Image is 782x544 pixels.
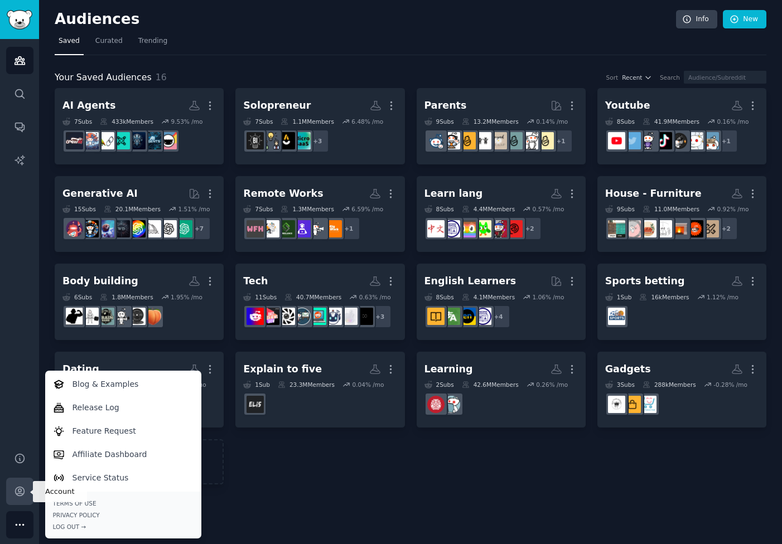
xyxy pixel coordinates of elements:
img: stocks [293,308,311,325]
img: InteriorDesign [655,220,672,237]
img: parentsofmultiples [443,132,460,149]
p: Release Log [73,402,119,414]
div: 2 Sub s [424,381,454,388]
div: 15 Sub s [62,205,96,213]
div: Search [660,74,680,81]
a: Learn lang8Subs4.4MMembers0.57% /mo+2SpanishLearninglearnfrenchlanguagelearningjerkduolingolangua... [417,176,586,252]
div: 0.26 % /mo [536,381,568,388]
div: 288k Members [643,381,696,388]
img: language_exchange [443,308,460,325]
div: 9 Sub s [424,118,454,125]
span: Your Saved Audiences [55,71,152,85]
div: 1.95 % /mo [171,293,202,301]
div: Sort [606,74,619,81]
span: Recent [622,74,642,81]
img: ChatGPT [175,220,192,237]
img: BestFindsGadgets [608,396,625,413]
div: + 1 [549,129,573,153]
div: 433k Members [100,118,153,125]
a: Remote Works7Subs1.3MMembers6.59% /mo+1GigWorkfreelance_forhireRemoteJobHuntersFreelance_OGRemote... [235,176,404,252]
div: English Learners [424,274,516,288]
div: Learn lang [424,187,483,201]
img: TeenBodybuilding [66,308,83,325]
img: languagelearningjerk [474,220,491,237]
img: GigWork [325,220,342,237]
img: todayilearned [427,396,445,413]
img: StableDiffusion [97,220,114,237]
div: 41.9M Members [643,118,699,125]
img: AmazonBudgetFinds [624,396,641,413]
img: crewai [66,132,83,149]
div: 7 Sub s [243,205,273,213]
a: Learning2Subs42.6MMembers0.26% /moIWantToLearntodayilearned [417,352,586,428]
div: + 7 [187,217,211,240]
a: Explain to five1Sub23.3MMembers0.04% /moexplainlikeimfive [235,352,404,428]
input: Audience/Subreddit [684,71,766,84]
img: videos [670,132,688,149]
img: EnglishLearning [458,308,476,325]
div: 42.6M Members [462,381,519,388]
div: + 1 [337,217,360,240]
a: Youtube8Subs41.9MMembers0.16% /mo+1GetStudyingproductivityvideosTikTokTwitchTwitteryoutube [597,88,766,164]
p: Feature Request [73,425,136,437]
div: Dating [62,362,99,376]
img: SpanishLearning [505,220,523,237]
img: LLMDevs [113,132,130,149]
div: Learning [424,362,473,376]
img: DesignMyRoom [624,220,641,237]
div: 0.14 % /mo [536,118,568,125]
a: Saved [55,32,84,55]
img: LearnEnglishOnReddit [427,308,445,325]
div: 8 Sub s [424,293,454,301]
p: Service Status [73,472,129,484]
h2: Audiences [55,11,676,28]
img: SportsBettingPicks1 [608,308,625,325]
img: WFHJobs [247,220,264,237]
span: Trending [138,36,167,46]
div: -0.28 % /mo [713,381,747,388]
div: 23.3M Members [278,381,335,388]
div: 1.3M Members [281,205,334,213]
div: Youtube [605,99,650,113]
a: Release Log [47,396,199,419]
a: Dating9Subs27.8MMembers0.06% /mo+2relationship_adviceDatingAppsAskMenAdvicedating_adviceBumbledat... [55,352,224,428]
div: 4.1M Members [462,293,515,301]
img: interiordesignideas [670,220,688,237]
div: 20.1M Members [104,205,161,213]
img: privacy [278,308,295,325]
div: 11 Sub s [243,293,277,301]
a: Privacy Policy [53,511,194,519]
div: 0.57 % /mo [533,205,564,213]
img: aiArt [81,220,99,237]
div: 6.59 % /mo [351,205,383,213]
img: dalle2 [66,220,83,237]
div: Sports betting [605,274,685,288]
img: LangChain [97,132,114,149]
span: 16 [156,72,167,82]
a: House - Furniture9Subs11.0MMembers0.92% /mo+2BeginnerWoodWorkingwoodworkinginteriordesignideasInt... [597,176,766,252]
img: OpenAI [160,220,177,237]
img: growmybusiness [262,132,279,149]
div: 0.16 % /mo [717,118,749,125]
a: Service Status [47,466,199,489]
img: FurnitureFlip [608,220,625,237]
div: Log Out → [53,523,194,531]
img: BestProductsFinds [639,396,657,413]
img: freelance_forhire [309,220,326,237]
img: AI_Agents [81,132,99,149]
div: + 3 [368,305,392,328]
div: 13.2M Members [462,118,519,125]
img: BeginnerWoodWorking [702,220,719,237]
img: PostAI [128,132,146,149]
div: 7 Sub s [243,118,273,125]
img: ChineseLanguage [427,220,445,237]
img: languagelearning [474,308,491,325]
a: Body building6Subs1.8MMembers1.95% /moGluteGainsWeightTrainingBulkOrCutGymMotivationGYMTeenBodybu... [55,264,224,340]
img: languagelearning [443,220,460,237]
img: midjourney [144,220,161,237]
img: indianstartups [278,132,295,149]
img: GYM [81,308,99,325]
div: Solopreneur [243,99,311,113]
a: Curated [91,32,127,55]
div: Tech [243,274,268,288]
